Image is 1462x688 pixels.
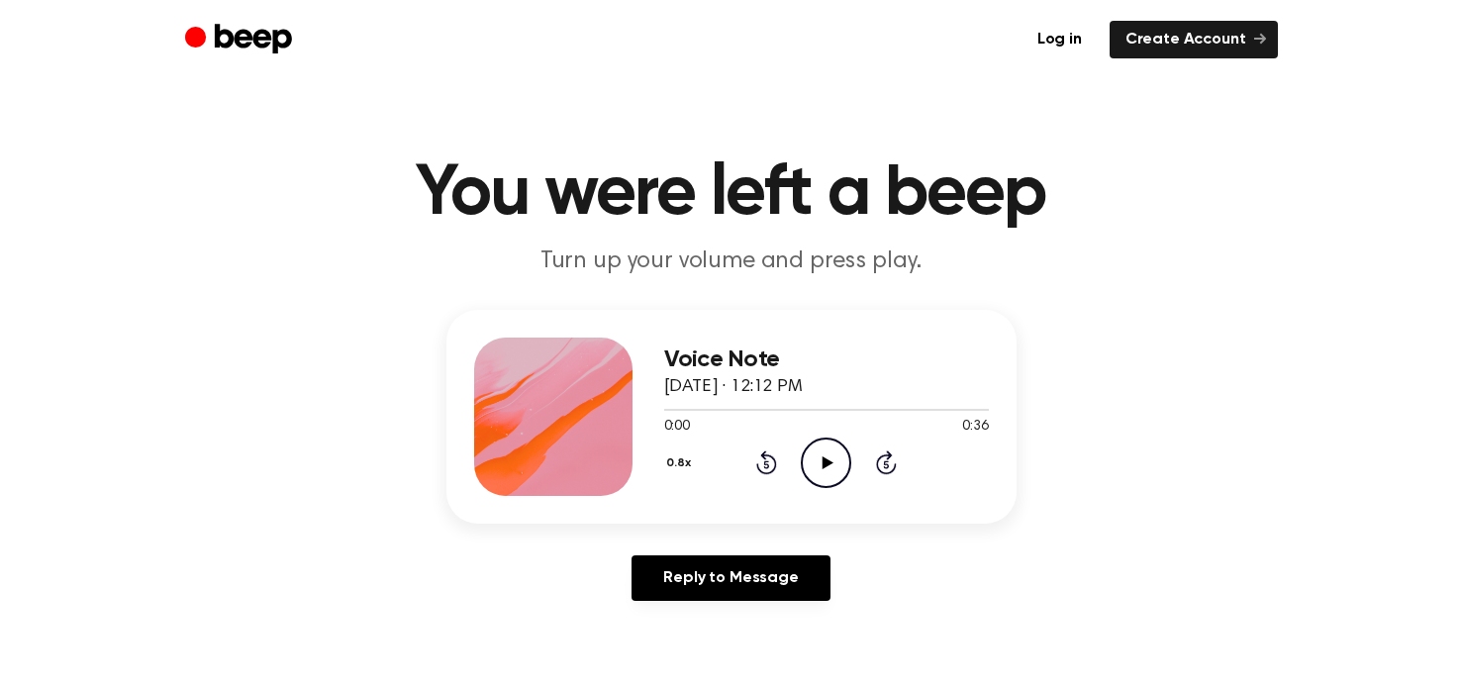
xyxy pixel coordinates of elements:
[664,446,699,480] button: 0.8x
[664,378,803,396] span: [DATE] · 12:12 PM
[664,346,989,373] h3: Voice Note
[1110,21,1278,58] a: Create Account
[664,417,690,438] span: 0:00
[1022,21,1098,58] a: Log in
[962,417,988,438] span: 0:36
[225,158,1238,230] h1: You were left a beep
[351,246,1112,278] p: Turn up your volume and press play.
[632,555,829,601] a: Reply to Message
[185,21,297,59] a: Beep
